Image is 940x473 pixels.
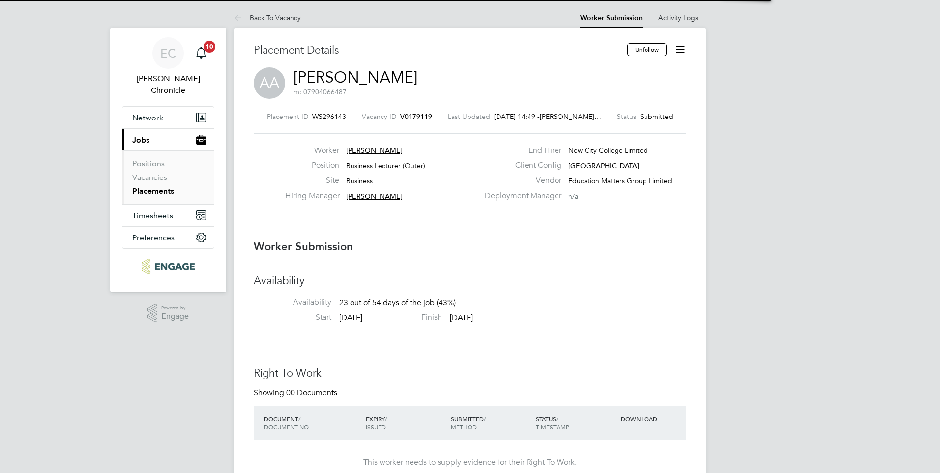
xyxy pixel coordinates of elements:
h3: Availability [254,274,686,288]
label: Vendor [479,176,561,186]
span: Submitted [640,112,673,121]
a: Back To Vacancy [234,13,301,22]
label: Status [617,112,636,121]
span: [DATE] [339,313,362,323]
label: Start [254,312,331,323]
h3: Placement Details [254,43,620,58]
button: Jobs [122,129,214,150]
span: Preferences [132,233,175,242]
span: [DATE] 14:49 - [494,112,540,121]
a: Powered byEngage [147,304,189,323]
span: DOCUMENT NO. [264,423,310,431]
div: SUBMITTED [448,410,533,436]
label: Worker [285,146,339,156]
button: Network [122,107,214,128]
a: Go to home page [122,259,214,274]
span: Timesheets [132,211,173,220]
a: Positions [132,159,165,168]
label: Availability [254,297,331,308]
a: Placements [132,186,174,196]
span: V0179119 [400,112,432,121]
span: Business [346,177,373,185]
span: [PERSON_NAME] [346,192,403,201]
span: [PERSON_NAME] [346,146,403,155]
span: / [385,415,387,423]
div: STATUS [533,410,618,436]
span: EC [160,47,176,59]
nav: Main navigation [110,28,226,292]
span: Evelyn Chronicle [122,73,214,96]
span: / [556,415,558,423]
label: Client Config [479,160,561,171]
label: Placement ID [267,112,308,121]
div: This worker needs to supply evidence for their Right To Work. [264,457,676,468]
span: 10 [204,41,215,53]
span: Education Matters Group Limited [568,177,672,185]
span: [DATE] [450,313,473,323]
span: Engage [161,312,189,321]
div: DOWNLOAD [618,410,686,428]
label: Last Updated [448,112,490,121]
span: [PERSON_NAME]… [540,112,601,121]
label: Position [285,160,339,171]
label: End Hirer [479,146,561,156]
span: ISSUED [366,423,386,431]
button: Preferences [122,227,214,248]
label: Finish [364,312,442,323]
span: / [484,415,486,423]
a: Activity Logs [658,13,698,22]
a: 10 [191,37,211,69]
span: 23 out of 54 days of the job (43%) [339,298,456,308]
span: Network [132,113,163,122]
a: Worker Submission [580,14,643,22]
span: 00 Documents [286,388,337,398]
span: TIMESTAMP [536,423,569,431]
span: METHOD [451,423,477,431]
span: Powered by [161,304,189,312]
span: m: 07904066487 [294,88,347,96]
label: Hiring Manager [285,191,339,201]
img: ncclondon-logo-retina.png [142,259,194,274]
span: WS296143 [312,112,346,121]
a: [PERSON_NAME] [294,68,417,87]
div: Showing [254,388,339,398]
h3: Right To Work [254,366,686,381]
span: / [298,415,300,423]
div: EXPIRY [363,410,448,436]
button: Unfollow [627,43,667,56]
a: Vacancies [132,173,167,182]
label: Vacancy ID [362,112,396,121]
span: Jobs [132,135,149,145]
span: Business Lecturer (Outer) [346,161,425,170]
span: New City College Limited [568,146,648,155]
button: Timesheets [122,205,214,226]
b: Worker Submission [254,240,353,253]
div: DOCUMENT [262,410,363,436]
span: [GEOGRAPHIC_DATA] [568,161,639,170]
label: Site [285,176,339,186]
span: n/a [568,192,578,201]
span: AA [254,67,285,99]
label: Deployment Manager [479,191,561,201]
div: Jobs [122,150,214,204]
a: EC[PERSON_NAME] Chronicle [122,37,214,96]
